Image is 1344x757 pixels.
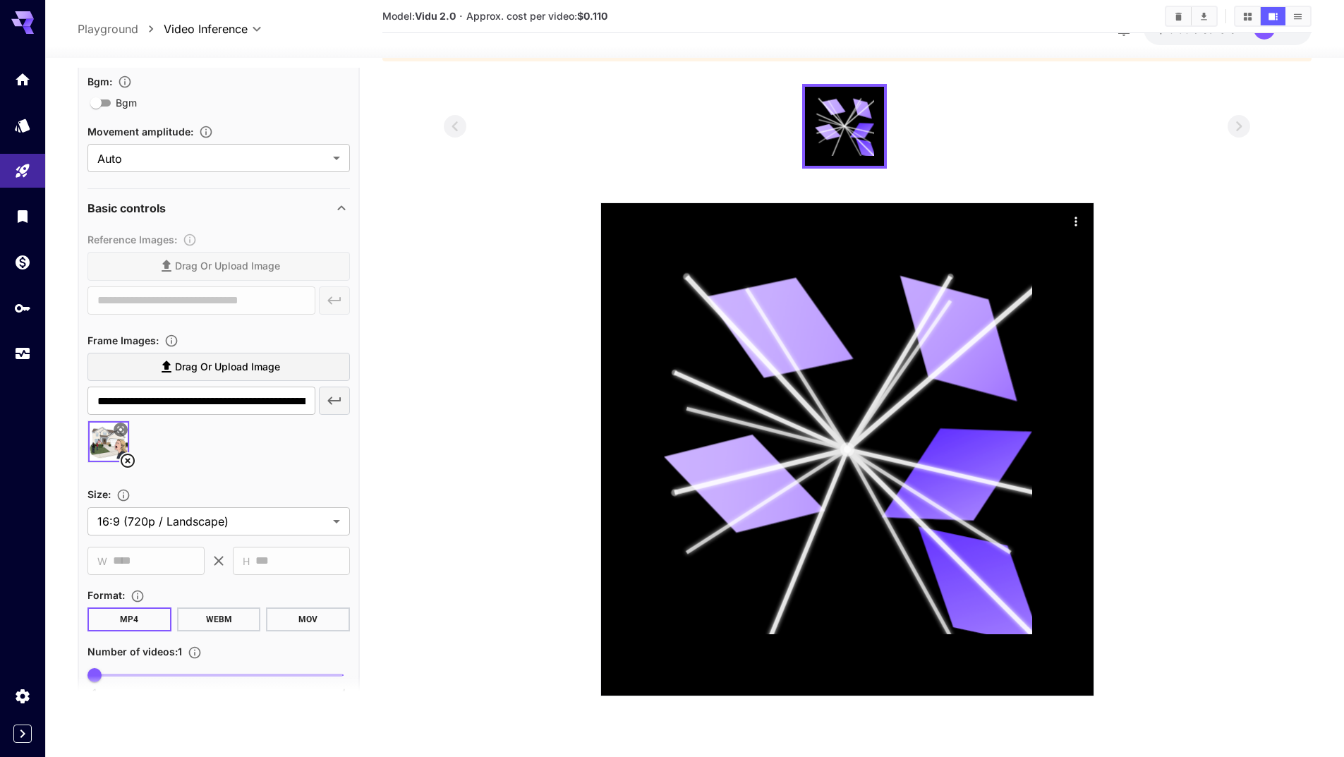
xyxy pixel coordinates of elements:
nav: breadcrumb [78,20,164,37]
span: Bgm : [87,75,112,87]
span: Video Inference [164,20,248,37]
div: Show videos in grid viewShow videos in video viewShow videos in list view [1234,6,1312,27]
div: Clear videosDownload All [1165,6,1218,27]
div: Home [14,71,31,88]
span: Drag or upload image [175,358,280,376]
button: Show videos in grid view [1235,7,1260,25]
button: Download All [1192,7,1216,25]
button: Clear videos [1166,7,1191,25]
button: Expand sidebar [13,725,32,743]
span: Approx. cost per video: [466,10,607,22]
span: Size : [87,488,111,500]
div: Basic controls [87,191,350,225]
span: credits left [1193,23,1242,35]
div: Wallet [14,253,31,271]
button: Show videos in list view [1285,7,1310,25]
button: Show videos in video view [1261,7,1285,25]
div: Settings [14,687,31,705]
button: Adjust the dimensions of the generated image by specifying its width and height in pixels, or sel... [111,488,136,502]
span: Frame Images : [87,334,159,346]
span: Format : [87,589,125,601]
a: Playground [78,20,138,37]
b: Vidu 2.0 [415,10,456,22]
div: Usage [14,345,31,363]
button: Specify how many videos to generate in a single request. Each video generation will be charged se... [182,646,207,660]
span: 16:9 (720p / Landscape) [97,513,327,530]
button: WEBM [177,607,261,631]
span: $18.53 [1158,23,1193,35]
span: Number of videos : 1 [87,646,182,658]
button: Upload frame images. [159,334,184,348]
div: Please remove frames images to use reference images [87,231,350,320]
b: $0.110 [577,10,607,22]
span: Auto [97,150,327,167]
button: MP4 [87,607,171,631]
label: Drag or upload image [87,353,350,382]
p: · [459,8,463,25]
span: Movement amplitude : [87,126,193,138]
div: Actions [1065,210,1086,231]
span: W [97,553,107,569]
div: Library [14,207,31,225]
div: Models [14,116,31,134]
span: H [243,553,250,569]
span: Model: [382,10,456,22]
button: MOV [266,607,350,631]
p: Basic controls [87,200,166,217]
span: Bgm [116,95,137,110]
button: Choose the file format for the output video. [125,589,150,603]
div: API Keys [14,299,31,317]
div: Playground [14,162,31,180]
